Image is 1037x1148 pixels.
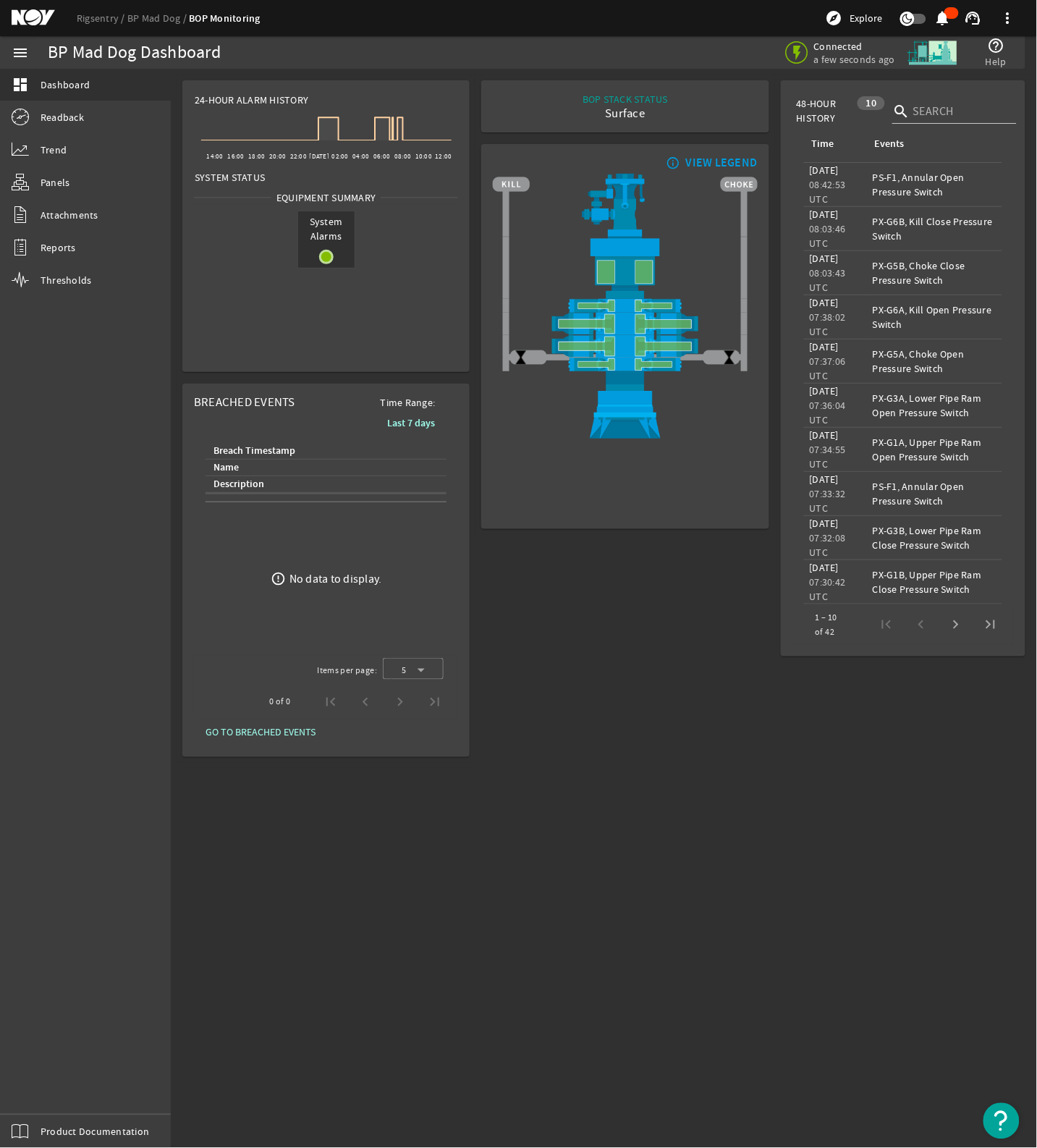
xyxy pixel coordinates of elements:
img: ValveClose.png [721,350,737,366]
legacy-datetime-component: [DATE] [810,164,839,177]
span: 48-Hour History [797,96,850,125]
button: Last 7 days [376,410,446,436]
img: Skid.svg [905,25,960,80]
text: 14:00 [207,152,224,161]
i: search [892,103,910,120]
div: Events [875,136,905,152]
legacy-datetime-component: [DATE] [810,429,839,442]
span: Readback [41,110,84,124]
div: PX-G5B, Choke Close Pressure Switch [873,258,996,287]
div: Breach Timestamp [213,443,295,459]
b: Last 7 days [387,416,435,430]
span: Panels [41,175,70,190]
legacy-datetime-component: 07:37:06 UTC [810,355,846,382]
span: Time Range: [369,395,447,410]
a: BP Mad Dog [127,12,189,25]
div: Time [810,136,855,152]
text: 08:00 [394,152,411,161]
div: Items per page: [317,663,377,678]
span: Help [986,54,1007,69]
div: VIEW LEGEND [686,156,758,170]
div: 1 – 10 of 42 [816,610,846,639]
mat-icon: explore [826,9,843,27]
legacy-datetime-component: [DATE] [810,561,839,574]
div: PX-G6A, Kill Open Pressure Switch [873,303,996,332]
text: 22:00 [290,152,307,161]
img: PipeRamOpen.png [493,358,757,371]
div: BP Mad Dog Dashboard [48,46,221,60]
span: GO TO BREACHED EVENTS [206,725,316,740]
span: Equipment Summary [271,190,381,205]
legacy-datetime-component: 07:33:32 UTC [810,487,846,515]
img: TransparentStackSlice.png [736,268,752,290]
div: Name [211,460,435,476]
legacy-datetime-component: [DATE] [810,296,839,309]
legacy-datetime-component: 08:03:46 UTC [810,222,846,250]
mat-icon: info_outline [664,157,681,169]
legacy-datetime-component: [DATE] [810,208,839,221]
div: Breach Timestamp [211,443,435,459]
span: Attachments [41,208,98,222]
legacy-datetime-component: 07:32:08 UTC [810,531,846,559]
img: UpperAnnularOpen.png [493,237,757,299]
div: Surface [583,106,668,121]
a: BOP Monitoring [189,12,261,25]
button: Next page [939,607,973,642]
span: Thresholds [41,273,92,287]
div: PX-G5A, Choke Open Pressure Switch [873,347,996,376]
div: Description [213,476,264,492]
span: 24-Hour Alarm History [195,93,308,107]
legacy-datetime-component: [DATE] [810,384,839,397]
span: Connected [814,40,895,53]
text: 18:00 [248,152,265,161]
a: Rigsentry [77,12,127,25]
legacy-datetime-component: 07:30:42 UTC [810,575,846,603]
div: PS-F1, Annular Open Pressure Switch [873,170,996,199]
legacy-datetime-component: 07:36:04 UTC [810,399,846,426]
span: Breached Events [194,394,295,410]
div: Time [812,136,834,152]
legacy-datetime-component: 08:42:53 UTC [810,178,846,206]
span: Product Documentation [41,1125,149,1139]
button: Open Resource Center [983,1103,1020,1139]
img: WellheadConnector.png [493,371,757,439]
text: [DATE] [310,152,330,161]
div: PX-G3B, Lower Pipe Ram Close Pressure Switch [873,523,996,552]
div: Description [211,476,435,492]
span: System Alarms [298,211,355,246]
text: 10:00 [415,152,432,161]
img: ValveClose.png [513,350,529,366]
button: GO TO BREACHED EVENTS [194,719,327,746]
img: ShearRamOpen.png [493,313,757,335]
div: No data to display. [289,572,382,586]
text: 04:00 [352,152,369,161]
legacy-datetime-component: [DATE] [810,252,839,265]
button: Last page [973,607,1008,642]
div: PX-G1B, Upper Pipe Ram Close Pressure Switch [873,567,996,596]
legacy-datetime-component: 07:34:55 UTC [810,443,846,470]
mat-icon: menu [12,44,29,62]
img: RiserAdapter.png [493,174,757,237]
div: BOP STACK STATUS [583,92,668,106]
span: System Status [195,170,265,185]
img: TransparentStackSlice.png [499,268,515,290]
mat-icon: notifications [934,9,952,27]
div: Events [873,136,991,152]
button: Explore [820,7,889,30]
text: 06:00 [373,152,390,161]
span: Reports [41,240,76,255]
div: PX-G3A, Lower Pipe Ram Open Pressure Switch [873,391,996,420]
text: 16:00 [227,152,244,161]
div: PX-G6B, Kill Close Pressure Switch [873,214,996,243]
span: Trend [41,143,67,157]
text: 20:00 [269,152,286,161]
div: 0 of 0 [269,695,290,709]
mat-icon: support_agent [965,9,982,27]
text: 02:00 [332,152,349,161]
legacy-datetime-component: 07:38:02 UTC [810,311,846,338]
div: 10 [858,96,886,110]
mat-icon: help_outline [988,37,1005,54]
span: Explore [850,11,883,25]
mat-icon: error_outline [271,571,286,586]
div: PX-G1A, Upper Pipe Ram Open Pressure Switch [873,435,996,464]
